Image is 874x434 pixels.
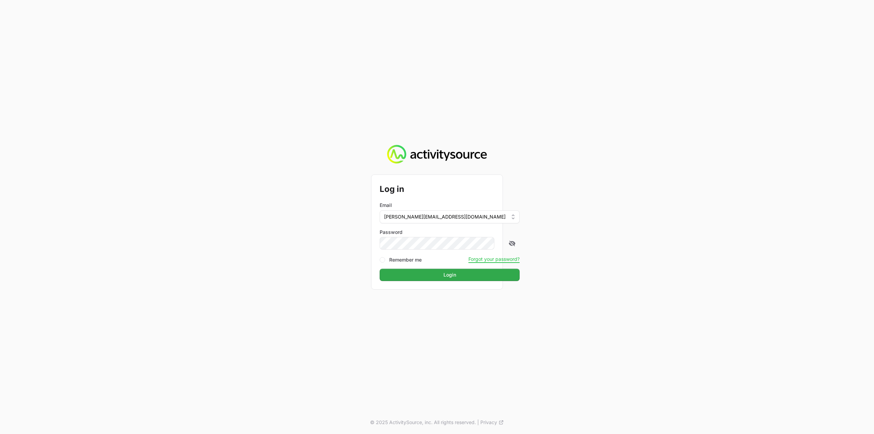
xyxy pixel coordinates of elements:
h2: Log in [380,183,520,195]
img: Activity Source [387,145,487,164]
label: Password [380,229,520,236]
button: Forgot your password? [468,256,520,262]
span: | [477,419,479,426]
a: Privacy [480,419,504,426]
label: Remember me [389,256,422,263]
button: Login [380,269,520,281]
button: [PERSON_NAME][EMAIL_ADDRESS][DOMAIN_NAME] [380,210,520,223]
label: Email [380,202,392,209]
span: Login [443,271,456,279]
p: © 2025 ActivitySource, inc. All rights reserved. [370,419,476,426]
span: [PERSON_NAME][EMAIL_ADDRESS][DOMAIN_NAME] [384,213,506,220]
